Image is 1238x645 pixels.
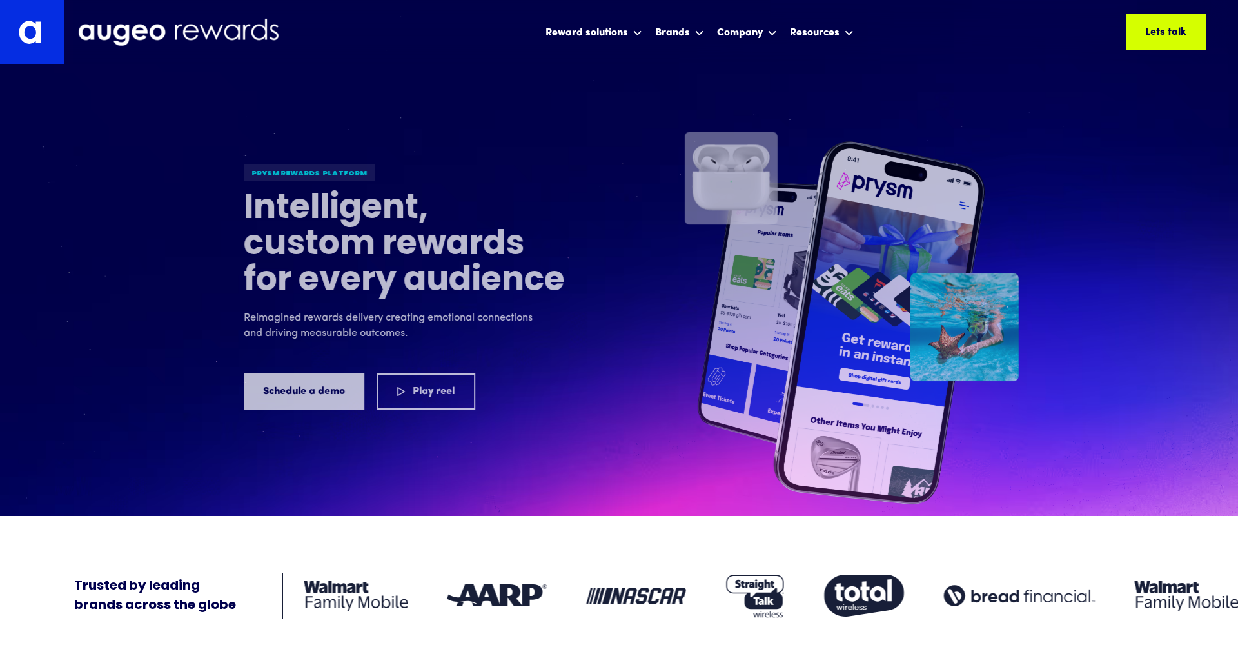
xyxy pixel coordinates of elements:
div: Brands [655,25,690,41]
div: Prysm Rewards platform [244,164,375,181]
div: Trusted by leading brands across the globe [74,577,236,615]
div: Company [714,15,780,49]
img: Client logo: Walmart Family Mobile [304,581,408,611]
h1: Intelligent, custom rewards for every audience [244,192,566,300]
div: Brands [652,15,707,49]
div: Reward solutions [545,25,628,41]
a: Schedule a demo [244,373,364,410]
a: Lets talk [1126,14,1206,50]
p: Reimagined rewards delivery creating emotional connections and driving measurable outcomes. [244,310,540,341]
div: Resources [790,25,840,41]
div: Reward solutions [542,15,645,49]
div: Resources [787,15,857,49]
a: Play reel [377,373,475,410]
div: Company [717,25,763,41]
